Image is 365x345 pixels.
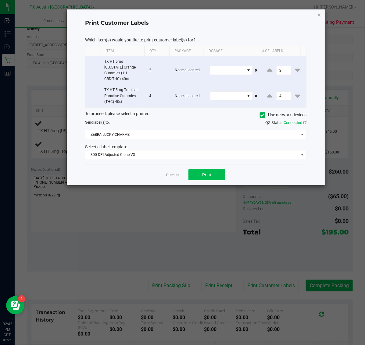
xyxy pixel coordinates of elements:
td: 4 [145,85,171,107]
h4: Print Customer Labels [85,19,306,27]
span: Connected [284,120,302,125]
div: Select a label template. [81,144,311,150]
td: TX HT 5mg [US_STATE] Orange Gummies (1:1 CBD:THC) 40ct [101,56,146,85]
td: None allocated [171,85,207,107]
a: Dismiss [166,173,179,178]
th: # of labels [257,46,301,56]
th: Item [101,46,145,56]
td: None allocated [171,56,207,85]
span: label(s) [93,120,106,125]
p: Which item(s) would you like to print customer label(s) for? [85,37,306,43]
td: 2 [145,56,171,85]
span: 300 DPI Adjusted Clone V3 [85,150,299,159]
span: ZEBRA-LUCKY-CHARMS [85,130,299,139]
td: TX HT 5mg Tropical Paradise Gummies (THC) 40ct [101,85,146,107]
span: QZ Status: [265,120,306,125]
span: Print [202,172,211,177]
th: Package [169,46,204,56]
label: Use network devices [260,112,306,118]
th: Qty [144,46,169,56]
span: Send to: [85,120,110,125]
div: To proceed, please select a printer. [81,111,311,120]
button: Print [188,169,225,180]
iframe: Resource center unread badge [18,295,25,303]
th: Dosage [204,46,257,56]
iframe: Resource center [6,296,24,315]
